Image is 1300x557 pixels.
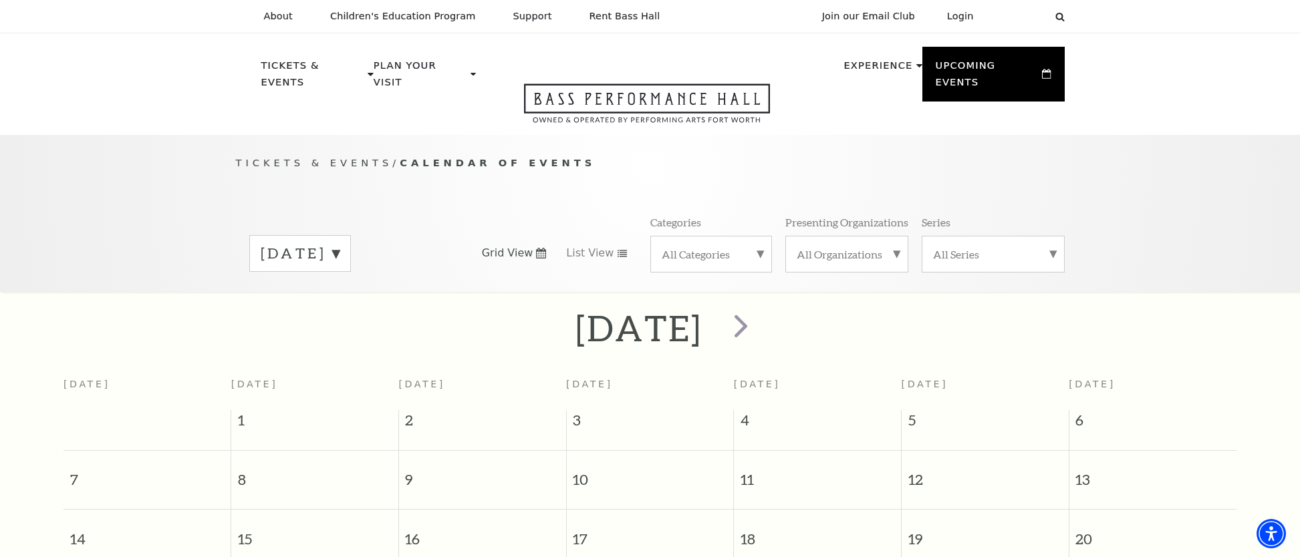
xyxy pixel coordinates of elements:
div: Accessibility Menu [1257,519,1286,548]
span: 19 [902,510,1069,556]
p: Series [922,215,950,229]
span: 8 [231,451,398,497]
span: 2 [399,410,566,437]
span: 11 [734,451,901,497]
p: Categories [650,215,701,229]
p: Upcoming Events [936,57,1039,98]
p: Tickets & Events [261,57,365,98]
p: About [264,11,293,22]
h2: [DATE] [575,307,702,349]
label: [DATE] [261,243,340,264]
span: Tickets & Events [236,157,393,168]
p: Presenting Organizations [785,215,908,229]
label: All Organizations [797,247,897,261]
p: / [236,155,1065,172]
label: All Categories [662,247,761,261]
span: 20 [1069,510,1237,556]
span: 7 [63,451,231,497]
label: All Series [933,247,1053,261]
span: [DATE] [734,379,781,389]
span: 1 [231,410,398,437]
th: [DATE] [63,371,231,410]
span: Grid View [482,246,533,260]
span: 18 [734,510,901,556]
a: Open this option [476,83,818,135]
span: [DATE] [1069,379,1116,389]
span: 12 [902,451,1069,497]
span: [DATE] [231,379,278,389]
span: Calendar of Events [400,157,596,168]
span: 15 [231,510,398,556]
span: 5 [902,410,1069,437]
button: next [714,305,763,352]
span: 14 [63,510,231,556]
span: 13 [1069,451,1237,497]
span: [DATE] [566,379,613,389]
span: 10 [567,451,734,497]
span: 6 [1069,410,1237,437]
p: Plan Your Visit [374,57,467,98]
p: Support [513,11,552,22]
p: Rent Bass Hall [590,11,660,22]
span: [DATE] [398,379,445,389]
span: 17 [567,510,734,556]
p: Children's Education Program [330,11,476,22]
span: List View [566,246,614,260]
p: Experience [843,57,912,81]
span: 16 [399,510,566,556]
span: 9 [399,451,566,497]
span: [DATE] [902,379,948,389]
select: Select: [995,10,1043,23]
span: 3 [567,410,734,437]
span: 4 [734,410,901,437]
